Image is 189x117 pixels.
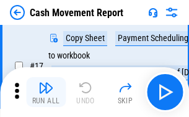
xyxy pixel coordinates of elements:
[38,80,53,95] img: Run All
[30,7,123,19] div: Cash Movement Report
[148,7,158,17] img: Support
[118,97,133,105] div: Skip
[105,77,145,107] button: Skip
[30,61,43,71] span: # 17
[48,51,90,60] div: to workbook
[10,5,25,20] img: Back
[118,80,133,95] img: Skip
[63,31,107,46] div: Copy Sheet
[164,5,179,20] img: Settings menu
[32,97,60,105] div: Run All
[155,82,175,102] img: Main button
[26,77,66,107] button: Run All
